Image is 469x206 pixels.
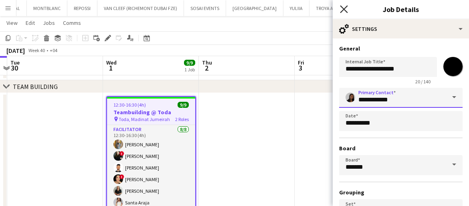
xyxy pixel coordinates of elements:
span: 2 Roles [175,116,189,122]
span: 20 / 140 [409,79,437,85]
span: Week 40 [26,47,46,53]
h3: General [339,45,463,52]
span: 1 [105,63,117,73]
button: TROYA AESTHETICS [309,0,362,16]
div: 1 Job [184,67,195,73]
h3: Teambuilding @ Toda [107,109,195,116]
div: +04 [50,47,57,53]
span: 3 [297,63,304,73]
span: Wed [106,59,117,66]
a: Jobs [40,18,58,28]
button: REPOSSI [67,0,97,16]
a: Edit [22,18,38,28]
button: [GEOGRAPHIC_DATA] [226,0,283,16]
span: Comms [63,19,81,26]
span: 2 [201,63,212,73]
a: View [3,18,21,28]
span: 9/9 [178,102,189,108]
span: Edit [26,19,35,26]
span: 30 [9,63,20,73]
button: VAN CLEEF (RICHEMONT DUBAI FZE) [97,0,184,16]
div: TEAM BUILDING [13,83,58,91]
button: YULIIA [283,0,309,16]
span: 9/9 [184,60,195,66]
span: View [6,19,18,26]
span: Thu [202,59,212,66]
button: MONTBLANC [27,0,67,16]
span: ! [119,151,124,156]
span: Jobs [43,19,55,26]
h3: Grouping [339,189,463,196]
div: [DATE] [6,46,25,55]
a: Comms [60,18,84,28]
div: Settings [333,19,469,38]
span: Tue [10,59,20,66]
span: ! [119,174,124,179]
button: SOSAI EVENTS [184,0,226,16]
span: 12:30-16:30 (4h) [113,102,146,108]
span: Fri [298,59,304,66]
h3: Job Details [333,4,469,14]
h3: Board [339,145,463,152]
span: Toda, Madinat Jumeirah [119,116,170,122]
